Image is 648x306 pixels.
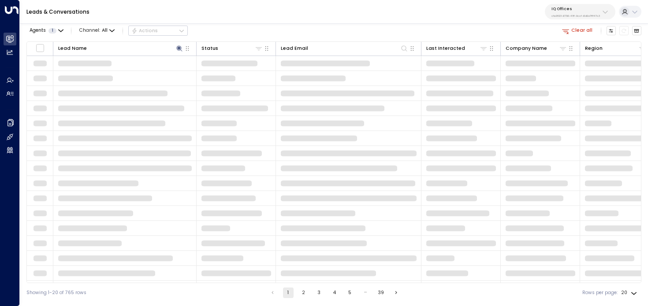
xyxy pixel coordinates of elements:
[281,44,409,52] div: Lead Email
[559,26,596,35] button: Clear all
[619,26,629,36] span: Refresh
[102,28,108,33] span: All
[77,26,117,35] span: Channel:
[26,26,66,35] button: Agents1
[298,287,309,298] button: Go to page 2
[48,28,56,34] span: 1
[582,289,618,296] label: Rows per page:
[585,45,603,52] div: Region
[281,45,308,52] div: Lead Email
[30,28,46,33] span: Agents
[391,287,402,298] button: Go to next page
[201,44,263,52] div: Status
[345,287,355,298] button: Go to page 5
[360,287,371,298] div: …
[201,45,218,52] div: Status
[376,287,386,298] button: Go to page 39
[77,26,117,35] button: Channel:All
[506,45,547,52] div: Company Name
[329,287,340,298] button: Go to page 4
[58,44,184,52] div: Lead Name
[314,287,324,298] button: Go to page 3
[283,287,294,298] button: page 1
[551,14,600,18] p: cfe0f921-6736-41ff-9ccf-6d0a7fff47c3
[26,8,89,15] a: Leads & Conversations
[131,28,158,34] div: Actions
[585,44,647,52] div: Region
[426,45,465,52] div: Last Interacted
[621,287,639,298] div: 20
[607,26,616,36] button: Customize
[267,287,402,298] nav: pagination navigation
[128,26,188,36] div: Button group with a nested menu
[506,44,567,52] div: Company Name
[128,26,188,36] button: Actions
[26,289,86,296] div: Showing 1-20 of 765 rows
[632,26,642,36] button: Archived Leads
[426,44,488,52] div: Last Interacted
[58,45,87,52] div: Lead Name
[551,6,600,11] p: IQ Offices
[545,4,615,19] button: IQ Officescfe0f921-6736-41ff-9ccf-6d0a7fff47c3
